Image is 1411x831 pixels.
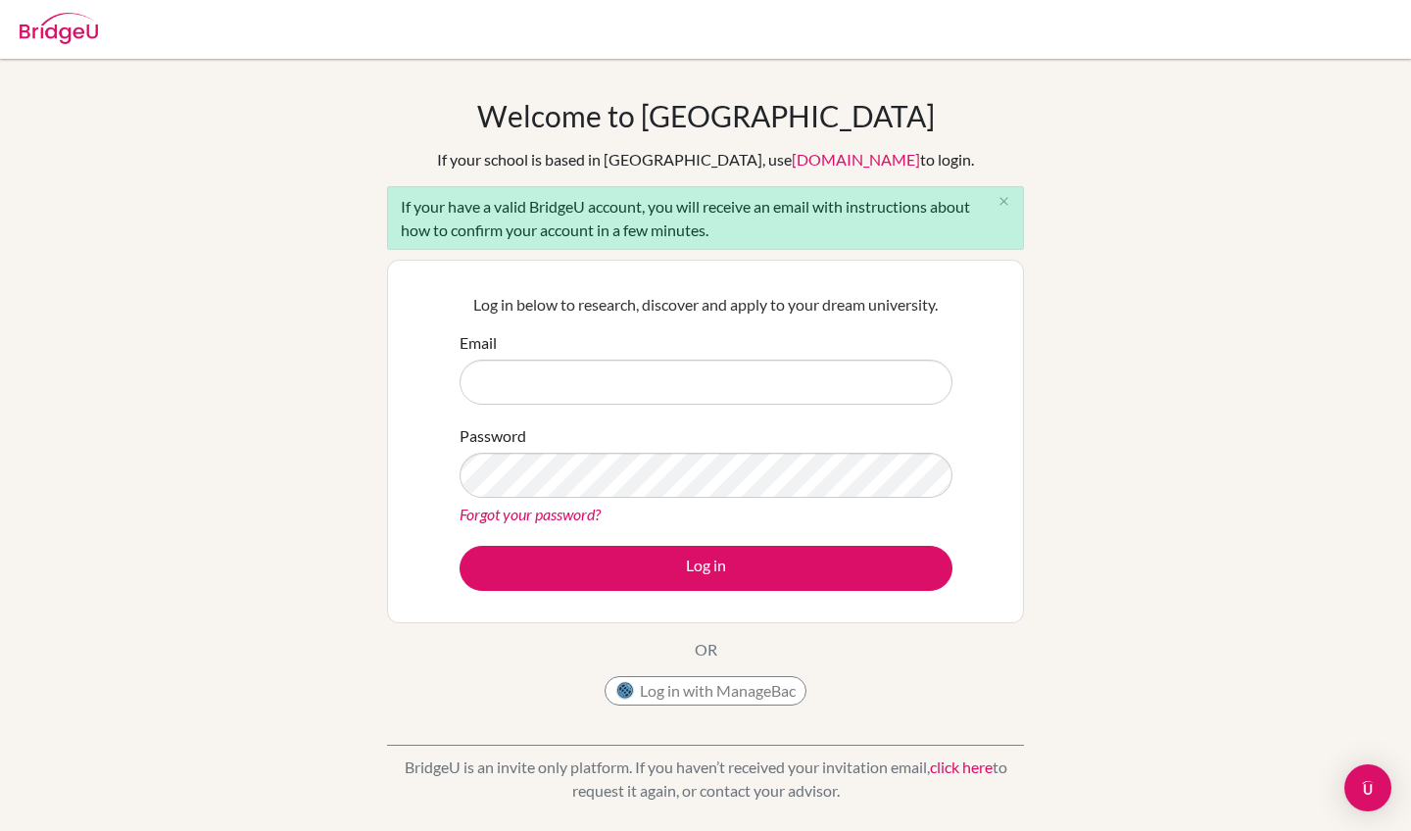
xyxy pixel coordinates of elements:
a: [DOMAIN_NAME] [792,150,920,169]
p: Log in below to research, discover and apply to your dream university. [460,293,952,317]
label: Email [460,331,497,355]
button: Close [984,187,1023,217]
button: Log in with ManageBac [605,676,806,706]
a: Forgot your password? [460,505,601,523]
img: Bridge-U [20,13,98,44]
p: BridgeU is an invite only platform. If you haven’t received your invitation email, to request it ... [387,756,1024,803]
label: Password [460,424,526,448]
div: If your have a valid BridgeU account, you will receive an email with instructions about how to co... [387,186,1024,250]
div: If your school is based in [GEOGRAPHIC_DATA], use to login. [437,148,974,171]
a: click here [930,758,993,776]
i: close [997,194,1011,209]
div: Open Intercom Messenger [1344,764,1391,811]
button: Log in [460,546,952,591]
h1: Welcome to [GEOGRAPHIC_DATA] [477,98,935,133]
p: OR [695,638,717,661]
